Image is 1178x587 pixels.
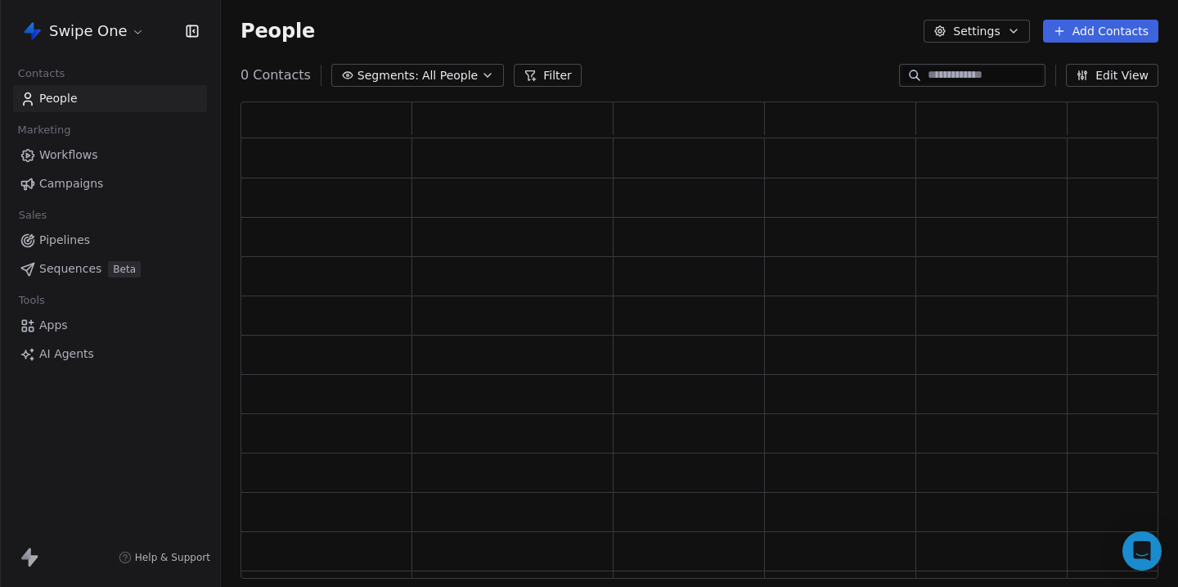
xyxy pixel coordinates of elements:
a: Workflows [13,142,207,169]
span: Beta [108,261,141,278]
span: Workflows [39,147,98,164]
span: Help & Support [135,551,210,564]
span: AI Agents [39,345,94,363]
a: Campaigns [13,170,207,197]
span: Apps [39,317,68,334]
button: Edit View [1066,64,1158,87]
span: Sales [11,203,54,228]
button: Add Contacts [1043,20,1158,43]
button: Swipe One [20,17,148,45]
span: 0 Contacts [241,65,311,85]
a: Help & Support [119,551,210,564]
span: Marketing [11,118,78,142]
a: AI Agents [13,341,207,368]
span: Segments: [357,67,419,84]
img: Swipe%20One%20Logo%201-1.svg [23,21,43,41]
span: Swipe One [49,20,128,42]
span: People [241,19,315,43]
span: Contacts [11,61,72,86]
span: Campaigns [39,175,103,192]
a: People [13,85,207,112]
span: Pipelines [39,232,90,249]
a: Pipelines [13,227,207,254]
button: Filter [514,64,582,87]
button: Settings [924,20,1029,43]
span: People [39,90,78,107]
span: All People [422,67,478,84]
span: Sequences [39,260,101,278]
a: Apps [13,312,207,339]
div: Open Intercom Messenger [1122,531,1162,571]
a: SequencesBeta [13,255,207,282]
span: Tools [11,288,52,313]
